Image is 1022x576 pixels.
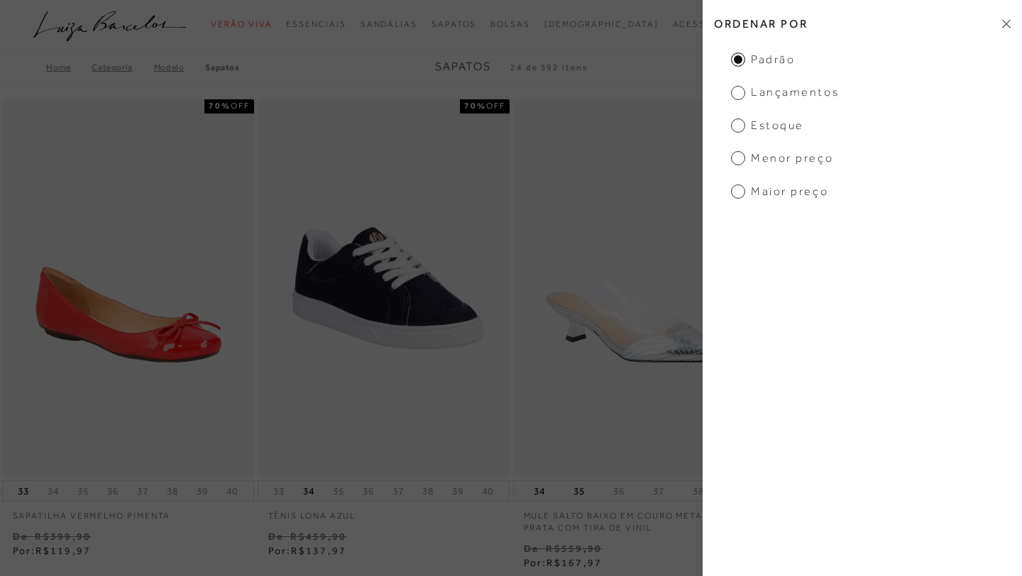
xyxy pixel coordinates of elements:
[290,531,346,542] small: R$459,90
[731,118,804,133] span: Estoque
[13,481,33,501] button: 33
[448,484,468,498] button: 39
[259,101,508,475] img: Tênis lona azul
[259,101,508,475] a: Tênis lona azul Tênis lona azul
[513,502,765,534] a: MULE SALTO BAIXO EM COURO METALIZADO PRATA COM TIRA DE VINIL
[299,481,319,501] button: 34
[731,52,795,67] span: Padrão
[92,62,153,72] a: Categoria
[569,481,589,501] button: 35
[731,150,833,166] span: Menor preço
[211,11,272,38] a: categoryNavScreenReaderText
[546,543,602,554] small: R$559,90
[268,545,347,556] span: Por:
[103,484,123,498] button: 36
[258,502,510,522] a: Tênis lona azul
[163,484,182,498] button: 38
[703,7,1022,40] h2: Ordenar por
[731,84,839,100] span: Lançamentos
[515,101,764,475] img: MULE SALTO BAIXO EM COURO METALIZADO PRATA COM TIRA DE VINIL
[388,484,408,498] button: 37
[4,101,253,475] img: Sapatilha vermelho pimenta
[358,484,378,498] button: 36
[435,60,491,73] span: Sapatos
[35,545,91,556] span: R$119,97
[222,484,242,498] button: 40
[524,543,539,554] small: De
[673,19,737,29] span: Acessórios
[432,11,476,38] a: categoryNavScreenReaderText
[205,62,239,72] a: Sapatos
[329,484,348,498] button: 35
[286,11,346,38] a: categoryNavScreenReaderText
[43,484,63,498] button: 34
[490,19,530,29] span: Bolsas
[291,545,346,556] span: R$137,97
[478,484,498,498] button: 40
[649,484,669,498] button: 37
[418,484,438,498] button: 38
[510,62,588,72] span: 24 de 592 itens
[544,11,659,38] a: noSubCategoriesText
[524,557,603,568] span: Por:
[2,502,254,522] a: Sapatilha vermelho pimenta
[544,19,659,29] span: [DEMOGRAPHIC_DATA]
[192,484,212,498] button: 39
[432,19,476,29] span: Sapatos
[286,19,346,29] span: Essenciais
[13,545,92,556] span: Por:
[4,101,253,475] a: Sapatilha vermelho pimenta Sapatilha vermelho pimenta
[231,101,250,111] span: OFF
[35,531,91,542] small: R$399,90
[211,19,272,29] span: Verão Viva
[268,531,283,542] small: De
[515,101,764,475] a: MULE SALTO BAIXO EM COURO METALIZADO PRATA COM TIRA DE VINIL MULE SALTO BAIXO EM COURO METALIZADO...
[546,557,602,568] span: R$167,97
[269,484,289,498] button: 33
[73,484,93,498] button: 35
[490,11,530,38] a: categoryNavScreenReaderText
[133,484,153,498] button: 37
[529,481,549,501] button: 34
[154,62,206,72] a: Modelo
[486,101,505,111] span: OFF
[46,62,92,72] a: Home
[209,101,231,111] strong: 70%
[361,11,417,38] a: categoryNavScreenReaderText
[688,484,708,498] button: 38
[361,19,417,29] span: Sandálias
[673,11,737,38] a: categoryNavScreenReaderText
[13,531,28,542] small: De
[731,184,828,199] span: Maior preço
[464,101,486,111] strong: 70%
[609,484,629,498] button: 36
